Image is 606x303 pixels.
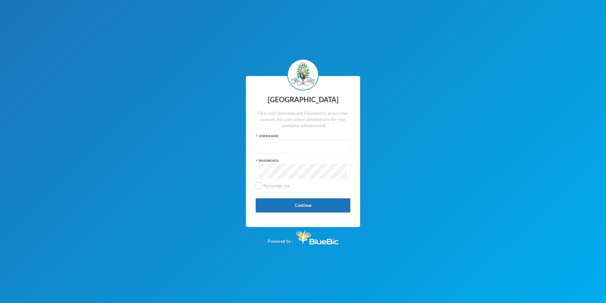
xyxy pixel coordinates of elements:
[256,198,350,213] button: Continue
[256,134,350,138] div: Username
[256,94,350,106] div: [GEOGRAPHIC_DATA]
[268,227,339,244] div: Powered by :
[256,110,350,129] div: Fill in your Username and Password to access your account. Ask your school administrator for your...
[256,158,350,163] div: Password
[261,183,292,188] span: Remember me
[296,230,339,244] img: Bluebic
